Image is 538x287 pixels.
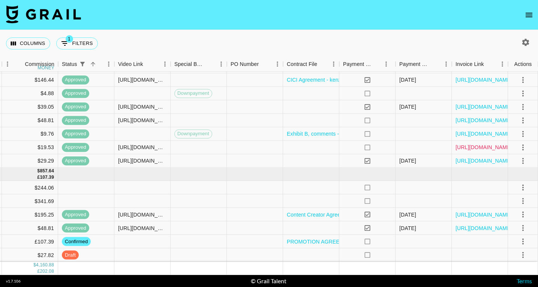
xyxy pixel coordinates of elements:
a: [URL][DOMAIN_NAME] [456,130,512,138]
span: Downpayment [175,90,212,97]
div: Status [58,57,114,72]
span: approved [62,117,89,124]
span: approved [62,224,89,232]
div: £ [37,174,40,181]
div: 09/10/2025 [399,211,416,218]
button: Sort [88,59,98,69]
button: Menu [103,58,114,70]
button: Sort [143,59,154,69]
div: https://www.tiktok.com/@yallfavouritesagittarius/video/7545943217393487126 [118,103,166,111]
div: Contract File [283,57,339,72]
span: draft [62,251,79,259]
div: $ [37,168,40,174]
div: $9.76 [2,127,58,141]
div: Actions [508,57,538,72]
div: Video Link [114,57,171,72]
a: PROMOTION AGREEMENT-Hacoo&mayacolemann.docx [287,238,424,245]
div: © Grail Talent [251,277,286,285]
button: Show filters [56,37,98,49]
div: https://www.tiktok.com/@delvinaahm/video/7554419798915042582 [118,143,166,151]
div: $195.25 [2,208,58,221]
a: CICI Agreement - kenzomizumoto - SIGNED.pdf [287,76,402,84]
button: Sort [484,59,495,69]
div: Commission [25,57,54,72]
div: $ [33,262,36,268]
span: approved [62,157,89,164]
div: PO Number [231,57,259,72]
button: Menu [159,58,171,70]
button: select merge strategy [517,73,529,86]
button: Menu [272,58,283,70]
div: https://www.tiktok.com/@delvinaahm/video/7546615240784481558?_t=ZN-8zTZzqm9EO2&_r=1 [118,157,166,164]
button: open drawer [522,7,537,22]
a: [URL][DOMAIN_NAME] [456,157,512,164]
span: 1 [66,35,73,43]
div: money [37,66,54,70]
span: approved [62,90,89,97]
button: select merge strategy [517,87,529,100]
div: 857.64 [40,168,54,174]
a: Terms [517,277,532,284]
div: Special Booking Type [174,57,205,72]
div: $4.88 [2,87,58,100]
button: Select columns [6,37,50,49]
div: Actions [514,57,532,72]
button: Menu [216,58,227,70]
button: select merge strategy [517,208,529,221]
a: [URL][DOMAIN_NAME] [456,76,512,84]
div: $29.29 [2,154,58,168]
div: $39.05 [2,100,58,114]
button: select merge strategy [517,194,529,207]
span: approved [62,103,89,111]
div: Payment Sent [343,57,372,72]
div: 4,160.88 [36,262,54,268]
div: $27.82 [2,248,58,262]
button: select merge strategy [517,60,529,73]
button: select merge strategy [517,221,529,234]
button: Sort [317,59,328,69]
div: $341.69 [2,194,58,208]
a: Exhibit B, comments - US Campaign x [PERSON_NAME].pdf [287,130,432,138]
div: 107.39 [40,174,54,181]
span: approved [62,211,89,218]
div: https://www.tiktok.com/@makeupbyssummer/video/7558908309655293239?_t=ZT-90Ntg1nAgBR&_r=1 [118,211,166,218]
div: Contract File [287,57,317,72]
a: [URL][DOMAIN_NAME] [456,143,512,151]
div: Invoice Link [452,57,508,72]
button: Sort [14,59,25,69]
a: [URL][DOMAIN_NAME] [456,224,512,232]
span: approved [62,130,89,138]
div: PO Number [227,57,283,72]
div: Payment Sent Date [399,57,430,72]
div: Video Link [118,57,143,72]
div: https://www.instagram.com/reel/DO9CsxjjEPM/?igsh=cmhndHJrMTI1NjFm [118,117,166,124]
div: Payment Sent Date [396,57,452,72]
button: select merge strategy [517,181,529,194]
a: [URL][DOMAIN_NAME] [456,103,512,111]
button: select merge strategy [517,114,529,127]
div: 28/09/2025 [399,76,416,84]
button: select merge strategy [517,127,529,140]
div: 08/09/2025 [399,103,416,111]
div: 1 active filter [77,59,88,69]
div: Payment Sent [339,57,396,72]
div: v 1.7.106 [6,279,21,284]
div: https://www.tiktok.com/@kenzomizumoto/video/7549540318761323798 [118,76,166,84]
div: Status [62,57,77,72]
button: Sort [372,59,383,69]
button: Menu [441,58,452,70]
button: Menu [328,58,339,70]
button: select merge strategy [517,248,529,261]
img: Grail Talent [6,5,81,23]
button: Sort [205,59,216,69]
button: select merge strategy [517,154,529,167]
a: [URL][DOMAIN_NAME] [456,211,512,218]
span: approved [62,76,89,84]
span: approved [62,144,89,151]
button: select merge strategy [517,141,529,154]
div: £ [37,268,40,275]
button: Menu [381,58,392,70]
button: select merge strategy [517,100,529,113]
div: 202.08 [40,268,54,275]
button: Sort [259,59,269,69]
